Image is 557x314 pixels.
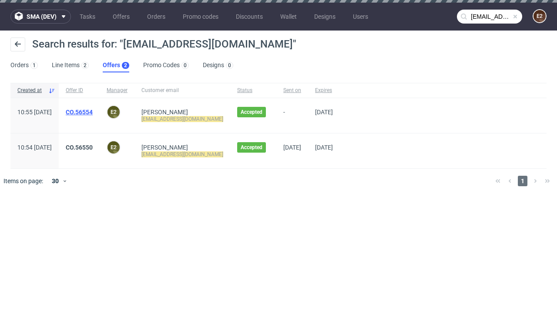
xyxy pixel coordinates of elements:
[142,10,171,24] a: Orders
[17,144,52,151] span: 10:54 [DATE]
[283,144,301,151] span: [DATE]
[141,116,223,122] mark: [EMAIL_ADDRESS][DOMAIN_NAME]
[141,151,223,157] mark: [EMAIL_ADDRESS][DOMAIN_NAME]
[47,175,62,187] div: 30
[107,106,120,118] figcaption: e2
[17,87,45,94] span: Created at
[283,87,301,94] span: Sent on
[52,58,89,72] a: Line Items2
[315,109,333,116] span: [DATE]
[33,62,36,68] div: 1
[17,109,52,116] span: 10:55 [DATE]
[315,144,333,151] span: [DATE]
[141,144,188,151] a: [PERSON_NAME]
[66,87,93,94] span: Offer ID
[237,87,269,94] span: Status
[241,144,262,151] span: Accepted
[283,109,301,123] span: -
[534,10,546,22] figcaption: e2
[231,10,268,24] a: Discounts
[141,109,188,116] a: [PERSON_NAME]
[203,58,233,72] a: Designs0
[309,10,341,24] a: Designs
[84,62,87,68] div: 2
[518,176,527,186] span: 1
[10,10,71,24] button: sma (dev)
[10,58,38,72] a: Orders1
[348,10,373,24] a: Users
[66,144,93,151] a: CO.56550
[107,87,128,94] span: Manager
[124,62,127,68] div: 2
[107,10,135,24] a: Offers
[3,177,43,185] span: Items on page:
[103,58,129,72] a: Offers2
[107,141,120,154] figcaption: e2
[66,109,93,116] a: CO.56554
[178,10,224,24] a: Promo codes
[315,87,333,94] span: Expires
[143,58,189,72] a: Promo Codes0
[241,109,262,116] span: Accepted
[228,62,231,68] div: 0
[275,10,302,24] a: Wallet
[74,10,101,24] a: Tasks
[184,62,187,68] div: 0
[32,38,296,50] span: Search results for: "[EMAIL_ADDRESS][DOMAIN_NAME]"
[141,87,223,94] span: Customer email
[27,14,57,20] span: sma (dev)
